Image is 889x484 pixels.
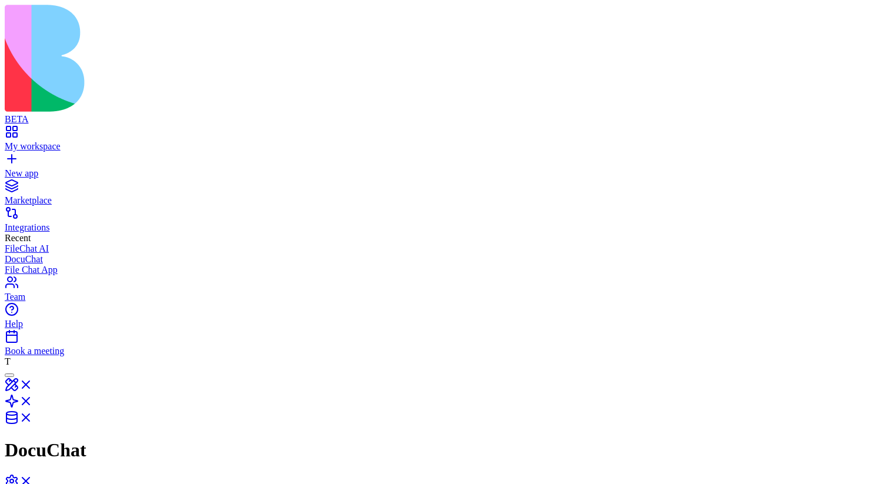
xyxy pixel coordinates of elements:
div: Team [5,292,884,302]
div: New app [5,168,884,179]
a: Book a meeting [5,335,884,356]
a: File Chat App [5,265,884,275]
a: Marketplace [5,185,884,206]
div: Integrations [5,222,884,233]
img: logo [5,5,477,112]
a: FileChat AI [5,243,884,254]
a: BETA [5,104,884,125]
div: My workspace [5,141,884,152]
span: Recent [5,233,31,243]
a: DocuChat [5,254,884,265]
a: Team [5,281,884,302]
div: BETA [5,114,884,125]
a: My workspace [5,131,884,152]
div: Marketplace [5,195,884,206]
a: Integrations [5,212,884,233]
div: Help [5,319,884,329]
h1: DocuChat [5,439,884,461]
a: New app [5,158,884,179]
a: Help [5,308,884,329]
span: T [5,356,11,366]
div: Book a meeting [5,346,884,356]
